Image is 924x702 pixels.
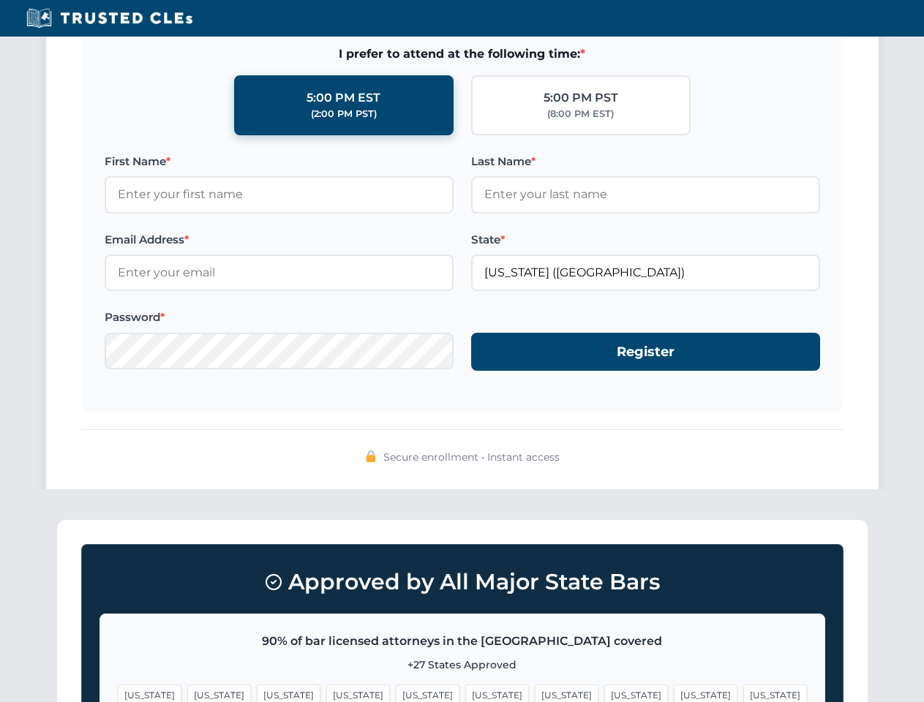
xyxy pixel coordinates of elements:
[547,107,614,121] div: (8:00 PM EST)
[22,7,197,29] img: Trusted CLEs
[471,254,820,291] input: Georgia (GA)
[105,153,454,170] label: First Name
[105,45,820,64] span: I prefer to attend at the following time:
[118,657,807,673] p: +27 States Approved
[471,153,820,170] label: Last Name
[311,107,377,121] div: (2:00 PM PST)
[99,562,825,602] h3: Approved by All Major State Bars
[118,632,807,651] p: 90% of bar licensed attorneys in the [GEOGRAPHIC_DATA] covered
[471,176,820,213] input: Enter your last name
[383,449,560,465] span: Secure enrollment • Instant access
[544,88,618,107] div: 5:00 PM PST
[105,176,454,213] input: Enter your first name
[307,88,380,107] div: 5:00 PM EST
[471,333,820,371] button: Register
[365,450,377,462] img: 🔒
[105,254,454,291] input: Enter your email
[105,231,454,249] label: Email Address
[105,309,454,326] label: Password
[471,231,820,249] label: State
